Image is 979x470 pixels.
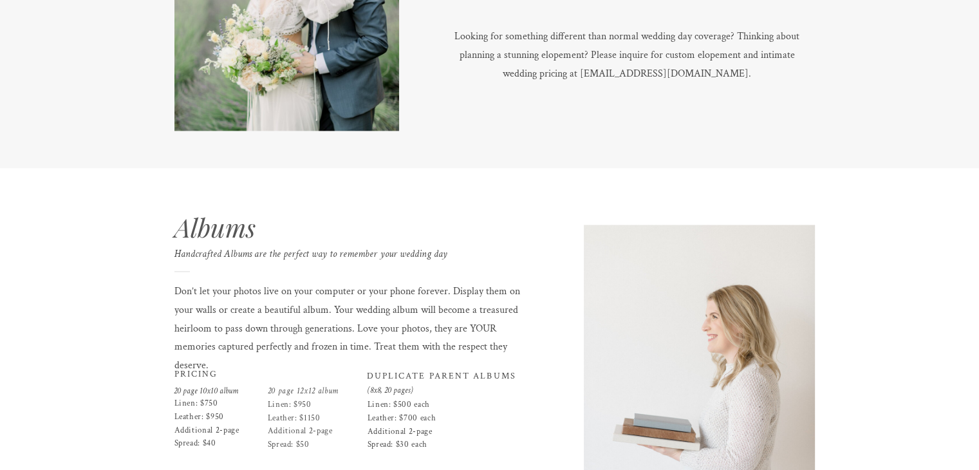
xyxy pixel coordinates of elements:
i: 20 page 12x12 album [268,386,339,397]
p: (8x8, 20 pages) [368,383,485,405]
p: PRICING [174,366,266,384]
p: DUPLICATE PARENT ALBUMS [367,368,521,386]
p: Handcrafted Albums are the perfect way to remember your wedding day [174,245,527,262]
h2: Albums [174,212,340,238]
p: 20 page 10x10 album [174,384,292,406]
p: Linen: $750 Leather: $950 Additional 2-page Spread: $40 [174,397,245,461]
p: Don’t let your photos live on your computer or your phone forever. Display them on your walls or ... [174,283,536,359]
p: Looking for something different than normal wedding day coverage? Thinking about planning a stunn... [450,28,805,93]
p: Linen: $950 Leather: $1150 Additional 2-page Spread: $50 [268,385,357,448]
p: Linen: $500 each Leather: $700 each Additional 2-page Spread: $30 each [368,399,459,451]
